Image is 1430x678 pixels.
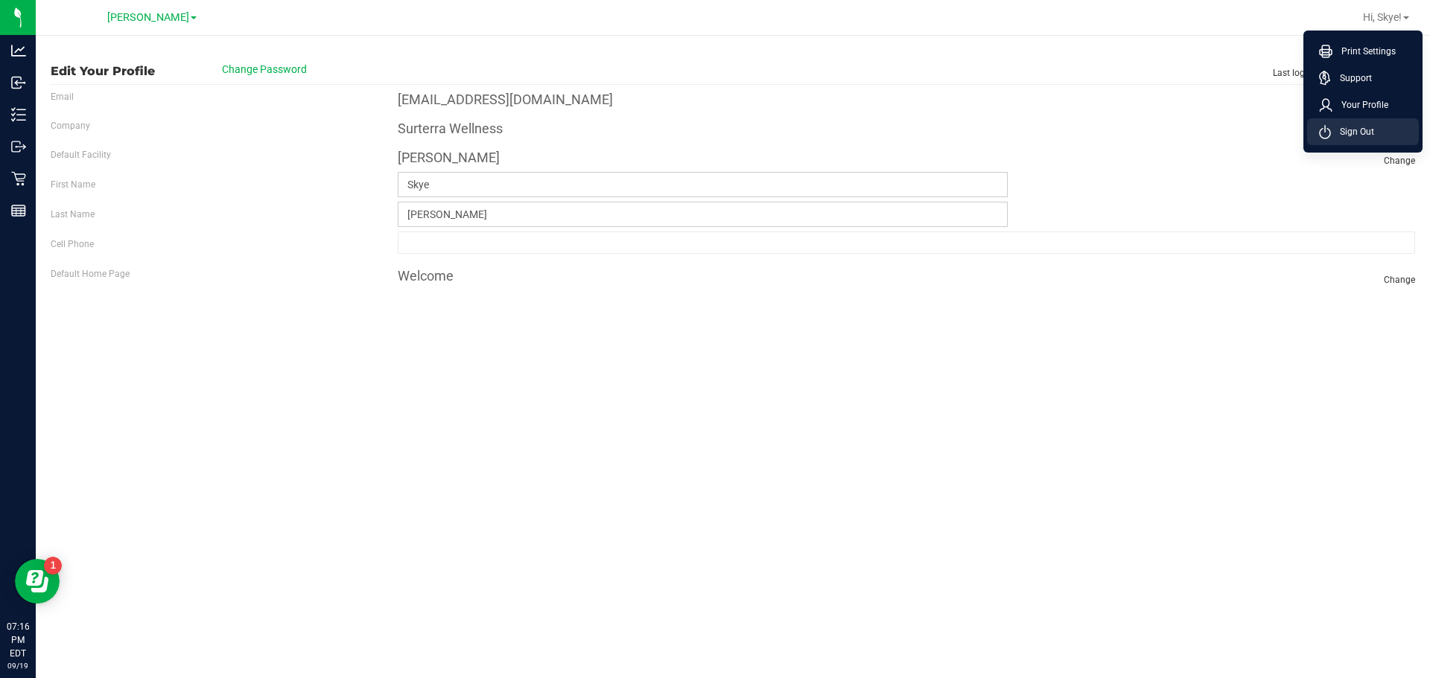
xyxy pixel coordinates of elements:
span: Your Profile [1332,97,1388,112]
h4: Welcome [398,269,1416,284]
p: 07:16 PM EDT [7,620,29,660]
span: Change [1384,273,1415,287]
input: Format: (999) 999-9999 [398,231,1416,254]
inline-svg: Inventory [11,107,26,122]
label: Email [51,90,74,103]
p: 09/19 [7,660,29,671]
label: Company [51,119,90,132]
span: Sign Out [1331,124,1374,139]
iframe: Resource center [15,559,60,604]
iframe: Resource center unread badge [44,557,62,575]
h4: [EMAIL_ADDRESS][DOMAIN_NAME] [398,92,613,107]
span: Print Settings [1332,44,1396,59]
a: Support [1319,71,1413,86]
span: Support [1331,71,1372,86]
label: Default Facility [51,148,111,161]
inline-svg: Outbound [11,139,26,154]
span: [PERSON_NAME] [107,11,189,24]
label: Last Name [51,208,95,221]
label: Default Home Page [51,267,130,281]
span: Last login: [DATE] 12:33:27 PM EDT [1273,66,1415,80]
inline-svg: Inbound [11,75,26,90]
label: First Name [51,178,95,191]
h4: [PERSON_NAME] [398,150,1416,165]
span: Change [1384,154,1415,167]
inline-svg: Reports [11,203,26,218]
span: Change Password [222,63,307,75]
span: Hi, Skye! [1363,11,1402,23]
h4: Surterra Wellness [398,121,503,136]
li: Sign Out [1307,118,1419,145]
span: Edit Your Profile [51,64,170,78]
inline-svg: Analytics [11,43,26,58]
inline-svg: Retail [11,171,26,186]
label: Cell Phone [51,237,94,251]
button: Change Password [190,57,339,82]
